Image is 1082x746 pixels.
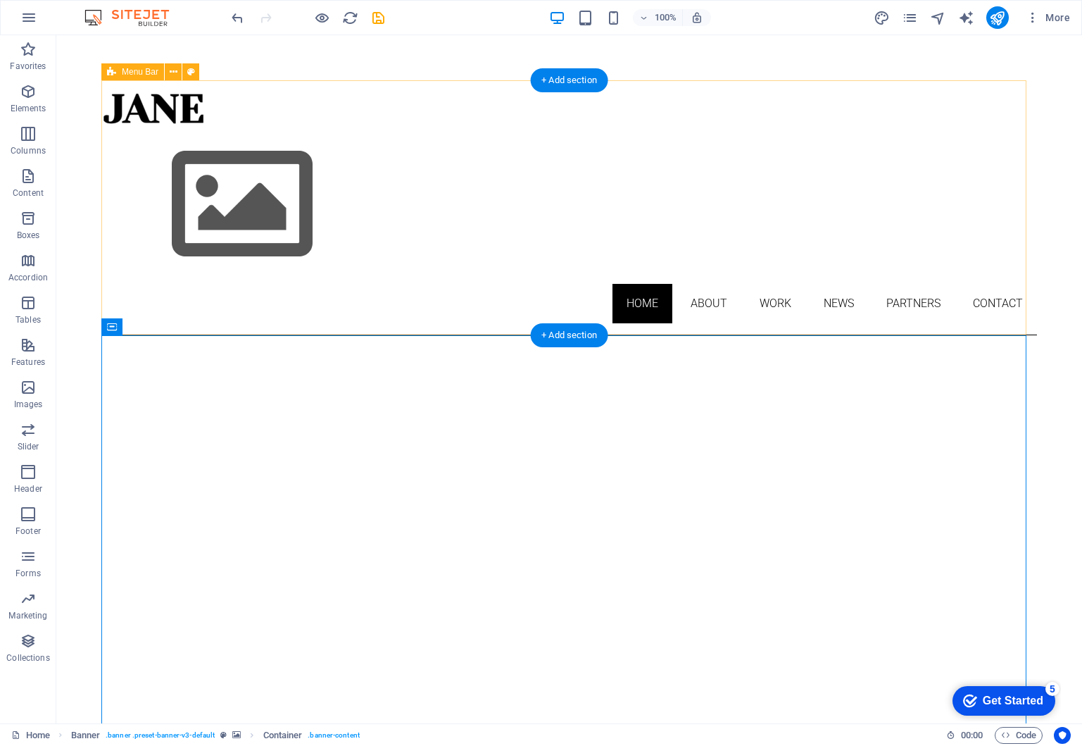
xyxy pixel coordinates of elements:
[1054,727,1071,744] button: Usercentrics
[874,10,890,26] i: Design (Ctrl+Alt+Y)
[986,6,1009,29] button: publish
[961,727,983,744] span: 00 00
[946,727,983,744] h6: Session time
[42,15,102,28] div: Get Started
[104,3,118,17] div: 5
[8,272,48,283] p: Accordion
[6,652,49,664] p: Collections
[229,9,246,26] button: undo
[122,68,158,76] span: Menu Bar
[874,9,891,26] button: design
[10,61,46,72] p: Favorites
[971,730,973,740] span: :
[341,9,358,26] button: reload
[11,103,46,114] p: Elements
[13,187,44,199] p: Content
[342,10,358,26] i: Reload page
[18,441,39,452] p: Slider
[902,10,918,26] i: Pages (Ctrl+Alt+S)
[654,9,677,26] h6: 100%
[958,9,975,26] button: text_generator
[71,727,360,744] nav: breadcrumb
[1026,11,1070,25] span: More
[17,230,40,241] p: Boxes
[370,9,386,26] button: save
[14,483,42,495] p: Header
[11,356,45,368] p: Features
[81,9,187,26] img: Editor Logo
[232,731,241,739] i: This element contains a background
[220,731,227,739] i: This element is a customizable preset
[530,68,608,92] div: + Add section
[930,9,947,26] button: navigator
[263,727,303,744] span: Click to select. Double-click to edit
[14,399,43,410] p: Images
[106,727,215,744] span: . banner .preset-banner-v3-default
[995,727,1043,744] button: Code
[1020,6,1076,29] button: More
[229,10,246,26] i: Undo: Add element (Ctrl+Z)
[958,10,974,26] i: AI Writer
[370,10,386,26] i: Save (Ctrl+S)
[15,526,41,537] p: Footer
[930,10,946,26] i: Navigator
[1001,727,1036,744] span: Code
[633,9,683,26] button: 100%
[15,314,41,325] p: Tables
[11,145,46,156] p: Columns
[11,727,50,744] a: Click to cancel selection. Double-click to open Pages
[71,727,101,744] span: Click to select. Double-click to edit
[308,727,359,744] span: . banner-content
[8,610,47,621] p: Marketing
[15,568,41,579] p: Forms
[902,9,919,26] button: pages
[530,323,608,347] div: + Add section
[11,7,114,37] div: Get Started 5 items remaining, 0% complete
